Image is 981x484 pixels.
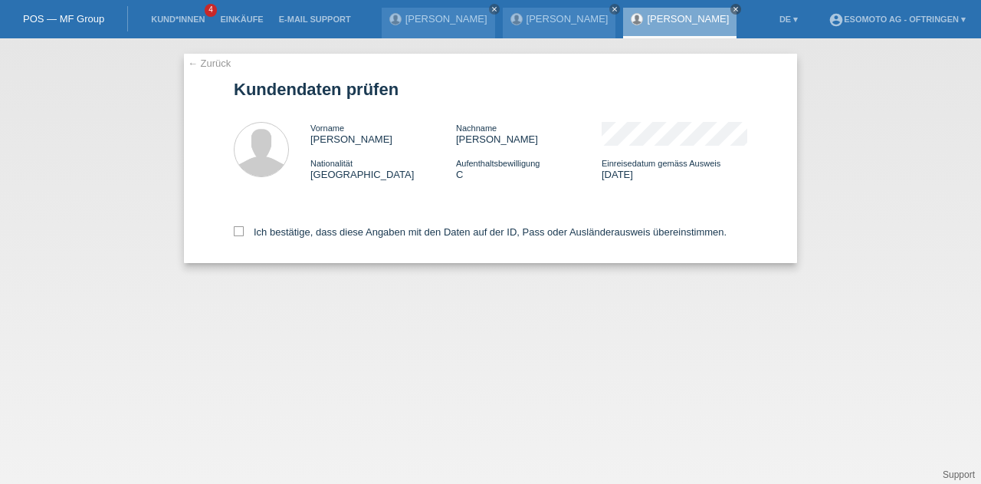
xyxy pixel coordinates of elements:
[310,122,456,145] div: [PERSON_NAME]
[772,15,805,24] a: DE ▾
[310,159,353,168] span: Nationalität
[821,15,973,24] a: account_circleEsomoto AG - Oftringen ▾
[310,123,344,133] span: Vorname
[943,469,975,480] a: Support
[456,122,602,145] div: [PERSON_NAME]
[828,12,844,28] i: account_circle
[188,58,231,69] a: ← Zurück
[602,159,720,168] span: Einreisedatum gemäss Ausweis
[212,15,271,24] a: Einkäufe
[456,159,540,168] span: Aufenthaltsbewilligung
[405,13,487,25] a: [PERSON_NAME]
[730,4,741,15] a: close
[234,226,727,238] label: Ich bestätige, dass diese Angaben mit den Daten auf der ID, Pass oder Ausländerausweis übereinsti...
[490,5,498,13] i: close
[527,13,609,25] a: [PERSON_NAME]
[647,13,729,25] a: [PERSON_NAME]
[271,15,359,24] a: E-Mail Support
[143,15,212,24] a: Kund*innen
[732,5,740,13] i: close
[310,157,456,180] div: [GEOGRAPHIC_DATA]
[602,157,747,180] div: [DATE]
[489,4,500,15] a: close
[205,4,217,17] span: 4
[456,157,602,180] div: C
[456,123,497,133] span: Nachname
[611,5,618,13] i: close
[234,80,747,99] h1: Kundendaten prüfen
[23,13,104,25] a: POS — MF Group
[609,4,620,15] a: close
